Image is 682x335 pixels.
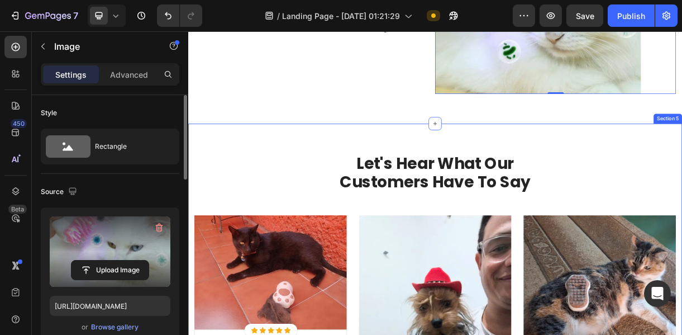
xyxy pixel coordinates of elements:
[644,280,671,307] div: Open Intercom Messenger
[157,4,202,27] div: Undo/Redo
[141,167,530,218] p: Let's Hear What Our Customers Have To Say
[50,296,170,316] input: https://example.com/image.jpg
[41,185,79,200] div: Source
[82,320,88,334] span: or
[188,31,682,335] iframe: Design area
[566,4,603,27] button: Save
[71,260,149,280] button: Upload Image
[4,4,83,27] button: 7
[41,108,57,118] div: Style
[8,205,27,214] div: Beta
[55,69,87,81] p: Settings
[73,9,78,22] p: 7
[576,11,594,21] span: Save
[608,4,655,27] button: Publish
[11,119,27,128] div: 450
[110,69,148,81] p: Advanced
[282,10,400,22] span: Landing Page - [DATE] 01:21:29
[617,10,645,22] div: Publish
[90,322,139,333] button: Browse gallery
[91,322,139,332] div: Browse gallery
[95,134,163,159] div: Rectangle
[277,10,280,22] span: /
[634,114,668,124] div: Section 5
[54,40,149,53] p: Image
